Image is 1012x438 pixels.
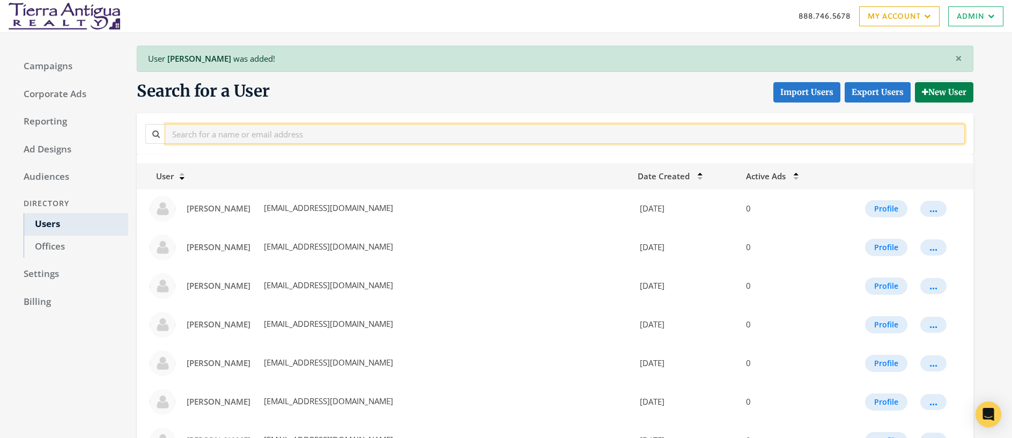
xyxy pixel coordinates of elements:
td: 0 [740,383,830,421]
button: ... [920,278,947,294]
button: ... [920,394,947,410]
button: Profile [865,239,907,256]
span: [EMAIL_ADDRESS][DOMAIN_NAME] [262,396,393,406]
td: 0 [740,189,830,228]
img: Adena Gauthier profile [150,389,175,415]
span: × [955,50,962,67]
button: ... [920,239,947,255]
div: ... [929,247,937,248]
span: [EMAIL_ADDRESS][DOMAIN_NAME] [262,318,393,329]
i: Search for a name or email address [152,130,160,138]
span: Active Ads [746,171,786,181]
img: Aaron Lieberman profile [150,196,175,222]
a: Offices [24,236,128,258]
button: Close [944,46,973,71]
a: [PERSON_NAME] [180,392,257,412]
a: [PERSON_NAME] [180,276,257,296]
td: 0 [740,228,830,267]
a: 888.746.5678 [799,10,851,21]
td: [DATE] [631,267,740,305]
td: [DATE] [631,189,740,228]
span: User [143,171,174,181]
button: Profile [865,278,907,295]
a: [PERSON_NAME] [180,315,257,334]
a: [PERSON_NAME] [180,199,257,218]
span: Search for a User [137,81,270,102]
div: ... [929,208,937,209]
div: Open Intercom Messenger [976,401,1001,427]
a: Users [24,213,128,236]
a: Audiences [13,166,128,188]
div: ... [929,286,937,287]
img: Adwerx [9,3,120,30]
span: [PERSON_NAME] [187,396,250,407]
button: New User [915,82,973,102]
button: Import Users [773,82,840,102]
button: Profile [865,355,907,372]
span: [EMAIL_ADDRESS][DOMAIN_NAME] [262,280,393,290]
td: 0 [740,267,830,305]
td: [DATE] [631,383,740,421]
span: [PERSON_NAME] [187,280,250,291]
a: Ad Designs [13,138,128,161]
div: User was added! [137,46,973,72]
a: Billing [13,291,128,313]
button: ... [920,355,947,371]
td: [DATE] [631,228,740,267]
td: [DATE] [631,344,740,383]
img: Adam Cole profile [150,273,175,299]
button: ... [920,201,947,217]
a: [PERSON_NAME] [180,237,257,257]
span: [PERSON_NAME] [187,319,250,330]
td: 0 [740,305,830,344]
button: ... [920,317,947,333]
input: Search for a name or email address [166,124,965,144]
div: ... [929,363,937,364]
td: 0 [740,344,830,383]
img: Adam Havnes profile [150,351,175,376]
a: Export Users [845,82,911,102]
a: Admin [948,6,1003,26]
div: ... [929,324,937,325]
a: Reporting [13,111,128,133]
div: ... [929,401,937,403]
span: [PERSON_NAME] [187,357,250,368]
span: [EMAIL_ADDRESS][DOMAIN_NAME] [262,357,393,368]
span: [EMAIL_ADDRESS][DOMAIN_NAME] [262,241,393,252]
img: Adam Crippen profile [150,312,175,338]
span: [PERSON_NAME] [187,203,250,214]
a: Campaigns [13,55,128,78]
div: Directory [13,194,128,214]
button: Profile [865,200,907,217]
span: [EMAIL_ADDRESS][DOMAIN_NAME] [262,202,393,213]
a: My Account [859,6,940,26]
a: Settings [13,263,128,286]
span: [PERSON_NAME] [187,242,250,252]
button: Profile [865,316,907,333]
td: [DATE] [631,305,740,344]
span: Date Created [638,171,690,181]
button: Profile [865,393,907,411]
a: [PERSON_NAME] [180,353,257,373]
a: Corporate Ads [13,83,128,106]
span: [PERSON_NAME] [167,53,231,64]
img: Abad Godinez profile [150,235,175,260]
